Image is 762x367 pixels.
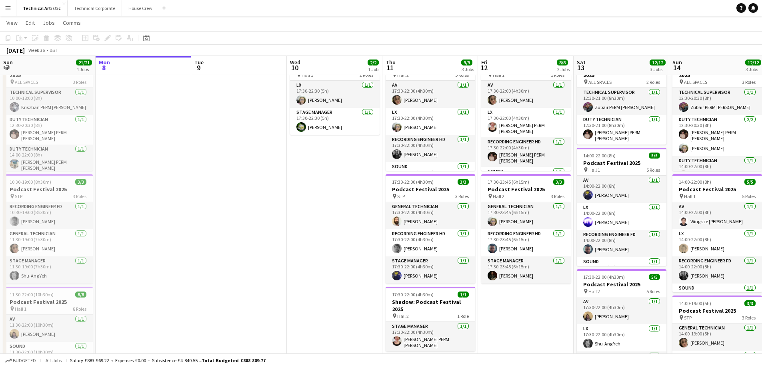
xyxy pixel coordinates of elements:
app-card-role: LX1/114:00-22:00 (8h)[PERSON_NAME] [672,229,762,256]
a: Comms [60,18,84,28]
span: 14 [671,63,682,72]
span: 10 [289,63,300,72]
app-card-role: Recording Engineer HD1/117:30-22:00 (4h30m)[PERSON_NAME] PERM [PERSON_NAME] [481,137,571,167]
span: Hall 2 [588,288,600,294]
span: 5 Roles [646,167,660,173]
app-card-role: Recording Engineer HD1/117:30-23:45 (6h15m)[PERSON_NAME] [481,229,571,256]
app-job-card: 17:30-22:00 (4h30m)1/1Shadow: Podcast Festival 2025 Hall 21 RoleStage Manager1/117:30-22:00 (4h30... [386,287,475,351]
app-card-role: General Technician1/111:30-19:00 (7h30m)[PERSON_NAME] [3,229,93,256]
span: 3/3 [553,179,564,185]
app-card-role: Stage Manager1/117:30-22:30 (5h)[PERSON_NAME] [290,108,380,135]
span: 9 [193,63,204,72]
app-card-role: AV1/111:30-22:00 (10h30m)[PERSON_NAME] [3,315,93,342]
div: 3 Jobs [462,66,474,72]
app-card-role: LX1/117:30-22:00 (4h30m)[PERSON_NAME] [386,108,475,135]
span: 3 Roles [742,79,756,85]
h3: Podcast Festival 2025 [672,186,762,193]
h3: Podcast Festival 2025 [481,186,571,193]
button: Technical Artistic [16,0,68,16]
span: 5 Roles [646,288,660,294]
span: Sun [3,59,13,66]
span: Mon [99,59,110,66]
span: 12/12 [745,60,761,65]
span: 1/1 [458,292,469,298]
span: Hall 1 [588,167,600,173]
span: View [6,19,18,26]
span: 11:30-22:00 (10h30m) [10,292,54,298]
app-card-role: AV1/114:00-22:00 (8h)[PERSON_NAME] [577,176,666,203]
span: Total Budgeted £888 809.77 [202,357,266,363]
span: ALL SPACES [684,79,707,85]
h3: Shadow: Podcast Festival 2025 [386,298,475,313]
span: 3 Roles [742,315,756,321]
app-card-role: General Technician1/117:30-23:45 (6h15m)[PERSON_NAME] [481,202,571,229]
span: 5/5 [744,179,756,185]
app-card-role: Duty Technician1/112:30-21:00 (8h30m)[PERSON_NAME] PERM [PERSON_NAME] [577,115,666,145]
span: 14:00-22:00 (8h) [679,179,711,185]
span: Tue [194,59,204,66]
span: All jobs [44,357,63,363]
span: 5 Roles [742,193,756,199]
span: 17:30-22:00 (4h30m) [392,292,434,298]
span: 3/3 [744,300,756,306]
app-card-role: AV1/117:30-22:00 (4h30m)[PERSON_NAME] [386,81,475,108]
span: 3 Roles [73,79,86,85]
span: 8/8 [75,292,86,298]
span: Edit [26,19,35,26]
app-card-role: LX1/117:30-22:00 (4h30m)Shu-Ang Yeh [577,324,666,351]
div: 2 Jobs [557,66,570,72]
span: Jobs [43,19,55,26]
div: 12:30-22:00 (9h30m)4/4Duty Tech: Podcast Festival 2025 ALL SPACES3 RolesTechnical Supervisor1/112... [672,53,762,171]
app-card-role: AV1/114:00-22:00 (8h)Wing sze [PERSON_NAME] [672,202,762,229]
span: Fri [481,59,488,66]
span: 14:00-19:00 (5h) [679,300,711,306]
span: 1 Role [457,313,469,319]
span: 10:30-19:00 (8h30m) [10,179,51,185]
app-card-role: Sound1/114:00-22:00 (8h) [672,284,762,311]
span: Week 36 [26,47,46,53]
span: ALL SPACES [15,79,38,85]
span: 11 [384,63,396,72]
app-job-card: 17:30-22:00 (4h30m)3/3Podcast Festival 2025 STP3 RolesGeneral Technician1/117:30-22:00 (4h30m)[PE... [386,174,475,284]
app-job-card: 17:30-22:30 (5h)2/2Chromatica Orchestra Hall 12 RolesLX1/117:30-22:30 (5h)[PERSON_NAME]Stage Mana... [290,53,380,135]
span: 12/12 [650,60,666,65]
app-card-role: Stage Manager1/111:30-19:00 (7h30m)Shu-Ang Yeh [3,256,93,284]
app-card-role: Recording Engineer FD1/114:00-22:00 (8h)[PERSON_NAME] [577,230,666,257]
div: BST [50,47,58,53]
span: 9/9 [461,60,472,65]
app-card-role: Recording Engineer FD1/110:30-19:00 (8h30m)[PERSON_NAME] [3,202,93,229]
a: Jobs [40,18,58,28]
span: STP [684,315,692,321]
div: 17:30-23:45 (6h15m)3/3Podcast Festival 2025 Hall 23 RolesGeneral Technician1/117:30-23:45 (6h15m)... [481,174,571,284]
span: 2/2 [368,60,379,65]
div: [DATE] [6,46,25,54]
span: 3 Roles [551,193,564,199]
app-card-role: Technical Supervisor1/112:30-21:00 (8h30m)Zubair PERM [PERSON_NAME] [577,88,666,115]
span: 8 Roles [73,306,86,312]
div: 1 Job [368,66,378,72]
button: Budgeted [4,356,37,365]
span: 3/3 [458,179,469,185]
span: Hall 2 [397,313,409,319]
div: 14:00-22:00 (8h)5/5Podcast Festival 2025 Hall 15 RolesAV1/114:00-22:00 (8h)Wing sze [PERSON_NAME]... [672,174,762,292]
button: House Crew [122,0,159,16]
span: 8 [98,63,110,72]
div: 3 Jobs [746,66,761,72]
app-card-role: LX1/117:30-22:30 (5h)[PERSON_NAME] [290,81,380,108]
span: STP [15,193,22,199]
app-card-role: Duty Technician1/114:00-22:00 (8h)[PERSON_NAME] PERM [PERSON_NAME] [3,145,93,174]
span: 3 Roles [73,193,86,199]
h3: Podcast Festival 2025 [386,186,475,193]
h3: Podcast Festival 2025 [3,186,93,193]
span: 2 Roles [646,79,660,85]
span: 3/3 [75,179,86,185]
span: Wed [290,59,300,66]
div: 14:00-22:00 (8h)5/5Podcast Festival 2025 Hall 15 RolesAV1/114:00-22:00 (8h)[PERSON_NAME]LX1/114:0... [577,148,666,266]
app-card-role: Sound1/1 [481,167,571,194]
button: Technical Corporate [68,0,122,16]
span: 14:00-22:00 (8h) [583,153,616,159]
span: STP [397,193,405,199]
